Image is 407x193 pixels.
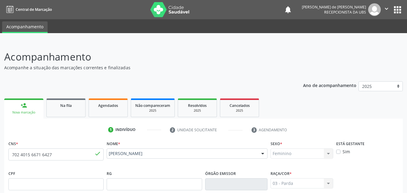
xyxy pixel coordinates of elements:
[271,139,282,148] label: Sexo
[381,3,392,16] button: 
[368,3,381,16] img: img
[108,127,114,132] div: 1
[8,110,39,115] div: Nova marcação
[324,10,366,15] span: Recepcionista da UBS
[107,139,120,148] label: Nome
[94,150,101,157] span: done
[392,5,403,15] button: apps
[16,7,52,12] span: Central de Marcação
[135,103,170,108] span: Não compareceram
[224,108,255,113] div: 2025
[135,108,170,113] div: 2025
[188,103,207,108] span: Resolvidos
[107,169,112,178] label: RG
[343,148,350,155] label: Sim
[4,49,283,64] p: Acompanhamento
[109,151,255,157] span: [PERSON_NAME]
[4,5,52,14] a: Central de Marcação
[230,103,250,108] span: Cancelados
[205,169,236,178] label: Órgão emissor
[20,102,27,109] div: person_add
[8,139,18,148] label: CNS
[115,127,136,132] div: Indivíduo
[336,139,365,148] label: Está gestante
[60,103,72,108] span: Na fila
[2,21,48,33] a: Acompanhamento
[4,64,283,71] p: Acompanhe a situação das marcações correntes e finalizadas
[284,5,292,14] button: notifications
[271,169,292,178] label: Raça/cor
[383,5,390,12] i: 
[302,5,366,10] div: [PERSON_NAME] de [PERSON_NAME]
[98,103,118,108] span: Agendados
[182,108,212,113] div: 2025
[303,81,356,89] p: Ano de acompanhamento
